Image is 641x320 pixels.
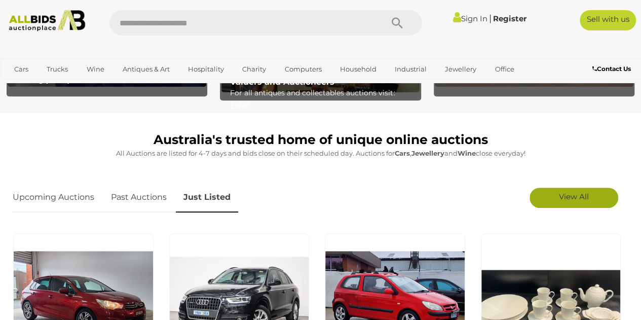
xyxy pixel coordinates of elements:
a: Household [333,61,383,78]
a: Sports [8,78,42,94]
p: For all antiques and collectables auctions visit: EHVA [230,87,416,112]
a: Past Auctions [103,183,174,212]
a: Cars [8,61,35,78]
a: Computers [278,61,328,78]
a: Antiques & Art [116,61,176,78]
button: Search [371,10,422,35]
h1: Australia's trusted home of unique online auctions [13,133,628,147]
span: | [489,13,492,24]
img: Allbids.com.au [5,10,89,31]
a: [GEOGRAPHIC_DATA] [47,78,132,94]
a: Office [488,61,520,78]
p: All Auctions are listed for 4-7 days and bids close on their scheduled day. Auctions for , and cl... [13,148,628,159]
a: Register [493,14,526,23]
a: Hospitality [181,61,231,78]
span: View All [559,192,589,201]
strong: Jewellery [411,149,444,157]
a: View All [530,188,618,208]
b: Contact Us [592,65,631,73]
a: Trucks [40,61,74,78]
a: Jewellery [438,61,483,78]
a: Industrial [388,61,433,78]
strong: Cars [395,149,410,157]
a: Contact Us [592,63,633,75]
a: Just Listed [176,183,238,212]
a: Charity [236,61,273,78]
a: Wine [80,61,110,78]
a: Sell with us [580,10,636,30]
a: Upcoming Auctions [13,183,102,212]
strong: Wine [458,149,476,157]
a: EHVA | Evans Hastings Valuers and Auctioneers EHVA | [PERSON_NAME] [PERSON_NAME] Valuers and Auct... [221,13,420,92]
a: Sign In [453,14,487,23]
